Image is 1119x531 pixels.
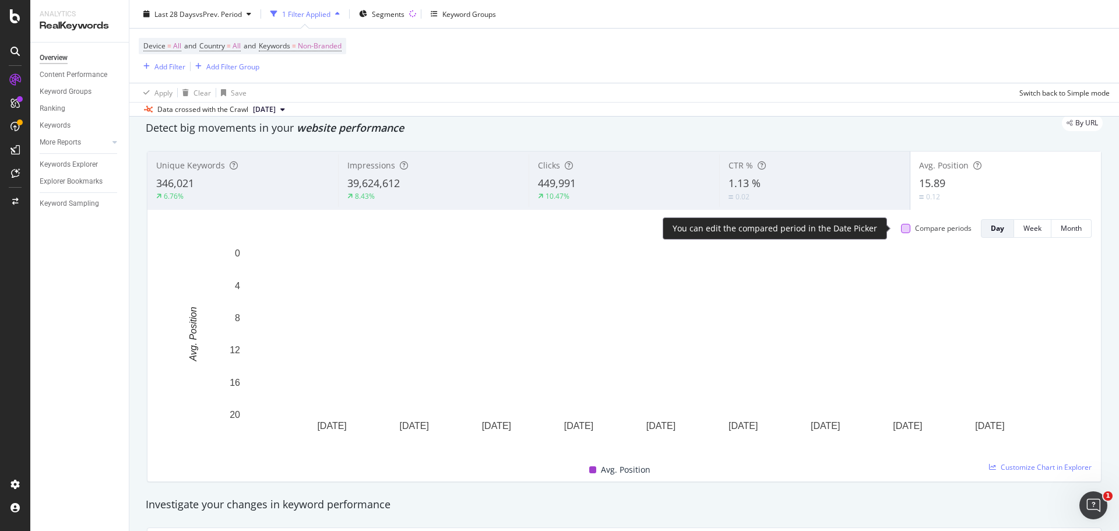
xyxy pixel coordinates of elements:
div: RealKeywords [40,19,119,33]
div: Data crossed with the Crawl [157,104,248,115]
button: Segments [354,5,409,23]
text: 12 [230,345,240,355]
a: Content Performance [40,69,121,81]
a: More Reports [40,136,109,149]
button: Add Filter [139,59,185,73]
span: Avg. Position [919,160,969,171]
span: Country [199,41,225,51]
button: Save [216,83,247,102]
text: [DATE] [646,421,675,431]
div: Ranking [40,103,65,115]
text: 8 [235,313,240,323]
div: Explorer Bookmarks [40,175,103,188]
span: Device [143,41,166,51]
text: [DATE] [893,421,922,431]
text: [DATE] [811,421,840,431]
span: 2025 Sep. 3rd [253,104,276,115]
button: Week [1014,219,1051,238]
button: Last 28 DaysvsPrev. Period [139,5,256,23]
span: Keywords [259,41,290,51]
a: Customize Chart in Explorer [989,462,1092,472]
span: 39,624,612 [347,176,400,190]
a: Keywords [40,119,121,132]
div: Keyword Groups [40,86,92,98]
span: Clicks [538,160,560,171]
a: Keyword Sampling [40,198,121,210]
div: Compare periods [915,223,972,233]
div: Keyword Sampling [40,198,99,210]
div: Month [1061,223,1082,233]
div: Add Filter Group [206,61,259,71]
button: Keyword Groups [426,5,501,23]
span: Impressions [347,160,395,171]
a: Keywords Explorer [40,159,121,171]
span: vs Prev. Period [196,9,242,19]
span: = [167,41,171,51]
div: Switch back to Simple mode [1019,87,1110,97]
span: All [173,38,181,54]
text: [DATE] [317,421,346,431]
div: Day [991,223,1004,233]
span: Segments [372,9,404,19]
button: [DATE] [248,103,290,117]
span: Last 28 Days [154,9,196,19]
div: 8.43% [355,191,375,201]
text: [DATE] [400,421,429,431]
div: 1 Filter Applied [282,9,330,19]
text: 16 [230,378,240,388]
div: Keyword Groups [442,9,496,19]
span: 15.89 [919,176,945,190]
svg: A chart. [157,247,1083,449]
button: Day [981,219,1014,238]
span: 449,991 [538,176,576,190]
div: 0.02 [736,192,749,202]
div: Keywords Explorer [40,159,98,171]
span: Customize Chart in Explorer [1001,462,1092,472]
div: Save [231,87,247,97]
a: Ranking [40,103,121,115]
span: = [292,41,296,51]
a: Keyword Groups [40,86,121,98]
span: 1 [1103,491,1113,501]
a: Overview [40,52,121,64]
div: legacy label [1062,115,1103,131]
div: Investigate your changes in keyword performance [146,497,1103,512]
button: Month [1051,219,1092,238]
div: Add Filter [154,61,185,71]
div: Week [1023,223,1041,233]
div: Apply [154,87,173,97]
div: 0.12 [926,192,940,202]
button: Apply [139,83,173,102]
div: More Reports [40,136,81,149]
div: Overview [40,52,68,64]
text: Avg. Position [188,307,198,361]
text: 4 [235,280,240,290]
img: Equal [919,195,924,199]
button: Switch back to Simple mode [1015,83,1110,102]
span: Unique Keywords [156,160,225,171]
div: Content Performance [40,69,107,81]
a: Explorer Bookmarks [40,175,121,188]
div: You can edit the compared period in the Date Picker [673,223,877,234]
span: and [244,41,256,51]
span: Non-Branded [298,38,342,54]
button: 1 Filter Applied [266,5,344,23]
iframe: Intercom live chat [1079,491,1107,519]
span: = [227,41,231,51]
text: [DATE] [975,421,1004,431]
text: 0 [235,248,240,258]
button: Clear [178,83,211,102]
span: Avg. Position [601,463,650,477]
text: [DATE] [729,421,758,431]
div: Keywords [40,119,71,132]
button: Add Filter Group [191,59,259,73]
span: By URL [1075,119,1098,126]
span: 346,021 [156,176,194,190]
div: 6.76% [164,191,184,201]
div: Clear [193,87,211,97]
span: 1.13 % [729,176,761,190]
div: 10.47% [546,191,569,201]
text: [DATE] [564,421,593,431]
text: 20 [230,410,240,420]
text: [DATE] [482,421,511,431]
